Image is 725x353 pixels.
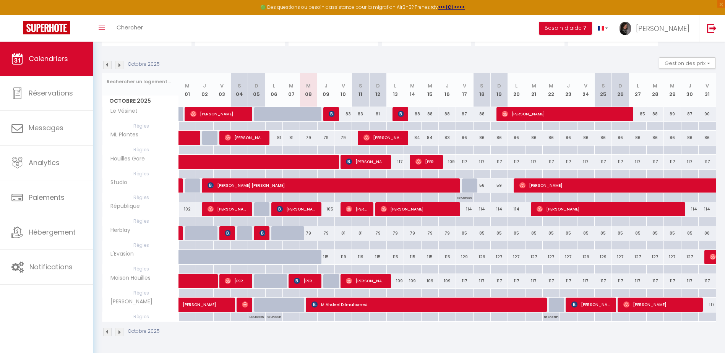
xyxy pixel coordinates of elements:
[386,274,404,288] div: 109
[446,82,449,89] abbr: J
[571,297,611,312] span: [PERSON_NAME] [PERSON_NAME]
[525,73,542,107] th: 21
[311,297,541,312] span: M Ahdeel Dilmahomed
[438,250,456,264] div: 115
[329,107,334,121] span: [PERSON_NAME]
[707,23,717,33] img: logout
[681,73,698,107] th: 30
[386,250,404,264] div: 115
[612,73,629,107] th: 26
[238,82,241,89] abbr: S
[664,226,681,240] div: 85
[456,107,473,121] div: 87
[404,274,421,288] div: 109
[525,226,542,240] div: 85
[196,73,213,107] th: 02
[456,250,473,264] div: 129
[421,274,438,288] div: 109
[265,73,282,107] th: 06
[369,73,386,107] th: 12
[473,155,490,169] div: 117
[225,130,265,145] span: [PERSON_NAME]
[473,107,490,121] div: 88
[438,226,456,240] div: 79
[421,131,438,145] div: 84
[463,82,466,89] abbr: V
[260,226,265,240] span: [PERSON_NAME]
[104,202,142,211] span: République
[104,250,136,258] span: L'Evasion
[560,73,577,107] th: 23
[428,82,432,89] abbr: M
[104,107,139,115] span: Le Vésinet
[102,96,178,107] span: Octobre 2025
[376,82,380,89] abbr: D
[386,73,404,107] th: 13
[225,274,248,288] span: [PERSON_NAME]
[317,202,334,216] div: 105
[334,250,352,264] div: 119
[577,250,594,264] div: 129
[456,274,473,288] div: 117
[208,202,248,216] span: [PERSON_NAME]
[12,20,18,26] img: website_grey.svg
[490,131,508,145] div: 86
[179,298,196,312] a: [PERSON_NAME]
[213,73,230,107] th: 03
[629,155,646,169] div: 117
[102,241,178,249] span: Règles
[29,123,63,133] span: Messages
[415,154,438,169] span: [PERSON_NAME] [PERSON_NAME]
[102,170,178,178] span: Règles
[369,226,386,240] div: 79
[29,227,76,237] span: Hébergement
[594,73,611,107] th: 25
[21,12,37,18] div: v 4.0.25
[612,155,629,169] div: 117
[560,155,577,169] div: 117
[87,44,93,50] img: tab_keywords_by_traffic_grey.svg
[490,178,508,193] div: 59
[629,226,646,240] div: 85
[620,22,631,35] img: ...
[456,226,473,240] div: 85
[386,155,404,169] div: 117
[473,202,490,216] div: 114
[698,202,716,216] div: 114
[664,250,681,264] div: 127
[602,82,605,89] abbr: S
[346,202,369,216] span: [PERSON_NAME]
[629,274,646,288] div: 117
[542,155,560,169] div: 117
[646,73,663,107] th: 28
[584,82,587,89] abbr: V
[508,155,525,169] div: 117
[457,193,472,201] p: No Checkin
[128,328,160,335] p: Octobre 2025
[456,131,473,145] div: 86
[183,293,235,308] span: [PERSON_NAME]
[334,226,352,240] div: 81
[369,107,386,121] div: 81
[594,155,611,169] div: 117
[317,73,334,107] th: 09
[637,82,639,89] abbr: L
[456,155,473,169] div: 117
[664,107,681,121] div: 89
[577,155,594,169] div: 117
[128,61,160,68] p: Octobre 2025
[282,73,300,107] th: 07
[653,82,657,89] abbr: M
[102,146,178,154] span: Règles
[525,155,542,169] div: 117
[352,107,369,121] div: 83
[102,265,178,273] span: Règles
[646,226,663,240] div: 85
[542,73,560,107] th: 22
[532,82,536,89] abbr: M
[179,226,183,241] a: [PERSON_NAME]
[646,131,663,145] div: 86
[473,131,490,145] div: 86
[508,226,525,240] div: 85
[104,226,132,235] span: Herblay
